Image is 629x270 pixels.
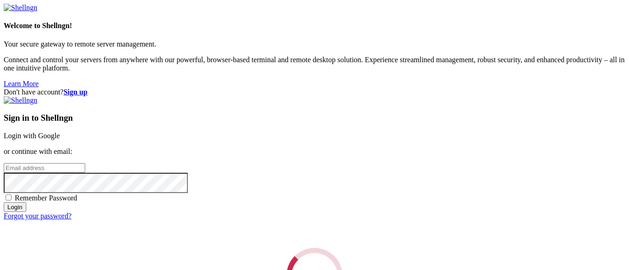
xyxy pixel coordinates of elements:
[4,113,625,123] h3: Sign in to Shellngn
[4,4,37,12] img: Shellngn
[4,96,37,105] img: Shellngn
[4,147,625,156] p: or continue with email:
[4,202,26,212] input: Login
[64,88,87,96] a: Sign up
[15,194,77,202] span: Remember Password
[4,88,625,96] div: Don't have account?
[4,22,625,30] h4: Welcome to Shellngn!
[6,194,12,200] input: Remember Password
[4,80,39,88] a: Learn More
[4,40,625,48] p: Your secure gateway to remote server management.
[4,212,71,220] a: Forgot your password?
[4,163,85,173] input: Email address
[4,56,625,72] p: Connect and control your servers from anywhere with our powerful, browser-based terminal and remo...
[4,132,60,140] a: Login with Google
